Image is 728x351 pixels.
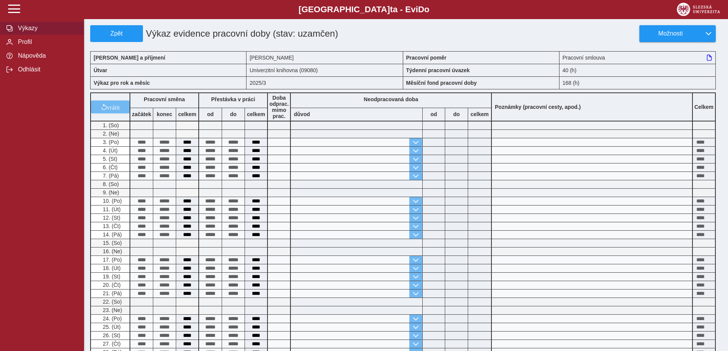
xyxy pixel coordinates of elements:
span: 17. (Po) [101,257,122,263]
b: Celkem [694,104,713,110]
span: 12. (St) [101,215,120,221]
span: 13. (Čt) [101,223,121,229]
span: 24. (Po) [101,315,122,322]
button: Možnosti [639,25,701,42]
button: vrátit [91,100,130,113]
span: Možnosti [646,30,695,37]
div: [PERSON_NAME] [246,51,403,64]
span: 23. (Ne) [101,307,122,313]
span: Profil [16,39,78,45]
b: začátek [130,111,153,117]
b: do [222,111,245,117]
b: Pracovní poměr [406,55,447,61]
b: konec [153,111,176,117]
div: 168 (h) [559,76,716,89]
span: Výkazy [16,25,78,32]
b: Týdenní pracovní úvazek [406,67,470,73]
b: od [423,111,445,117]
b: od [199,111,222,117]
b: Měsíční fond pracovní doby [406,80,477,86]
span: 10. (Po) [101,198,122,204]
span: D [418,5,424,14]
b: Výkaz pro rok a měsíc [94,80,150,86]
b: [PERSON_NAME] a příjmení [94,55,165,61]
b: důvod [294,111,310,117]
span: 14. (Pá) [101,231,122,238]
img: logo_web_su.png [677,3,720,16]
div: 40 (h) [559,64,716,76]
b: celkem [176,111,198,117]
b: Útvar [94,67,107,73]
span: 9. (Ne) [101,189,119,196]
span: 20. (Čt) [101,282,121,288]
span: Odhlásit [16,66,78,73]
div: Pracovní smlouva [559,51,716,64]
b: [GEOGRAPHIC_DATA] a - Evi [23,5,705,15]
span: 1. (So) [101,122,119,128]
span: t [390,5,392,14]
span: 19. (St) [101,273,120,280]
span: 5. (St) [101,156,117,162]
div: Univerzitní knihovna (09080) [246,64,403,76]
span: 3. (Po) [101,139,119,145]
span: Nápověda [16,52,78,59]
span: vrátit [107,104,120,110]
span: 27. (Čt) [101,341,121,347]
b: Doba odprac. mimo prac. [269,95,289,119]
span: 22. (So) [101,299,122,305]
b: Pracovní směna [144,96,185,102]
span: 4. (Út) [101,147,118,154]
span: 16. (Ne) [101,248,122,254]
span: 18. (Út) [101,265,121,271]
span: 25. (Út) [101,324,121,330]
span: 21. (Pá) [101,290,122,296]
div: 2025/3 [246,76,403,89]
span: 8. (So) [101,181,119,187]
span: 15. (So) [101,240,122,246]
button: Zpět [90,25,143,42]
b: Neodpracovaná doba [364,96,418,102]
b: celkem [468,111,491,117]
span: 11. (Út) [101,206,121,212]
span: 2. (Ne) [101,131,119,137]
span: o [424,5,430,14]
span: 7. (Pá) [101,173,119,179]
span: 6. (Čt) [101,164,118,170]
b: do [445,111,468,117]
span: Zpět [94,30,139,37]
b: Poznámky (pracovní cesty, apod.) [492,104,584,110]
b: celkem [245,111,267,117]
span: 26. (St) [101,332,120,338]
h1: Výkaz evidence pracovní doby (stav: uzamčen) [143,25,353,42]
b: Přestávka v práci [211,96,255,102]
